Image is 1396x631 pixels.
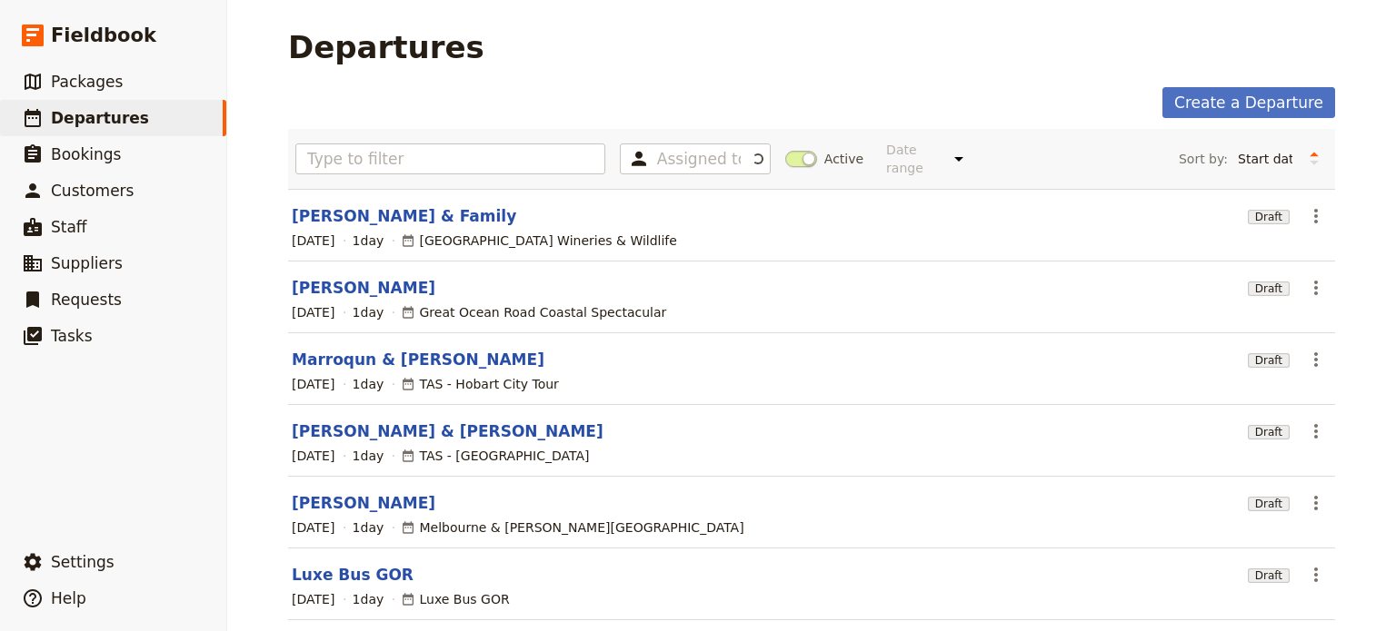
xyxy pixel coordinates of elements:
[1162,87,1335,118] a: Create a Departure
[292,492,435,514] a: [PERSON_NAME]
[1301,559,1331,590] button: Actions
[353,447,384,465] span: 1 day
[824,150,863,168] span: Active
[292,232,334,250] span: [DATE]
[353,518,384,537] span: 1 day
[51,589,86,607] span: Help
[1301,488,1331,518] button: Actions
[51,22,156,49] span: Fieldbook
[1301,416,1331,447] button: Actions
[401,590,509,608] div: Luxe Bus GOR
[353,375,384,393] span: 1 day
[51,109,149,127] span: Departures
[51,182,134,200] span: Customers
[353,232,384,250] span: 1 day
[51,145,121,163] span: Bookings
[292,205,516,227] a: [PERSON_NAME] & Family
[288,29,484,65] h1: Departures
[292,349,544,370] a: Marroqun & [PERSON_NAME]
[401,375,558,393] div: TAS - Hobart City Tour
[51,327,93,345] span: Tasks
[292,277,435,299] a: [PERSON_NAME]
[1248,353,1290,368] span: Draft
[292,564,414,586] a: Luxe Bus GOR
[1248,281,1290,296] span: Draft
[401,447,589,465] div: TAS - [GEOGRAPHIC_DATA]
[353,303,384,321] span: 1 day
[51,254,123,272] span: Suppliers
[1248,210,1290,224] span: Draft
[292,447,334,465] span: [DATE]
[1248,568,1290,583] span: Draft
[292,375,334,393] span: [DATE]
[353,590,384,608] span: 1 day
[1248,425,1290,439] span: Draft
[401,232,676,250] div: [GEOGRAPHIC_DATA] Wineries & Wildlife
[1301,145,1328,173] button: Change sort direction
[295,143,605,174] input: Type to filter
[292,303,334,321] span: [DATE]
[401,303,666,321] div: Great Ocean Road Coastal Spectacular
[657,148,741,170] input: Assigned to
[1179,150,1228,168] span: Sort by:
[51,73,123,91] span: Packages
[401,518,743,537] div: Melbourne & [PERSON_NAME][GEOGRAPHIC_DATA]
[51,553,115,571] span: Settings
[1301,201,1331,232] button: Actions
[1301,344,1331,375] button: Actions
[51,218,87,236] span: Staff
[51,291,122,309] span: Requests
[1248,497,1290,511] span: Draft
[1230,145,1301,173] select: Sort by:
[1301,272,1331,303] button: Actions
[292,590,334,608] span: [DATE]
[292,518,334,537] span: [DATE]
[292,420,603,442] a: [PERSON_NAME] & [PERSON_NAME]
